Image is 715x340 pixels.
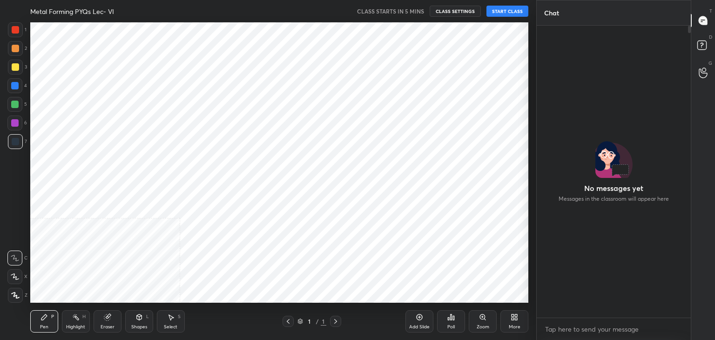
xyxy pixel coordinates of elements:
div: Zoom [477,325,489,329]
p: D [709,34,712,41]
p: Chat [537,0,567,25]
div: 6 [7,116,27,130]
h5: CLASS STARTS IN 5 MINS [357,7,424,15]
div: Eraser [101,325,115,329]
div: Add Slide [409,325,430,329]
div: 7 [8,134,27,149]
div: Highlight [66,325,85,329]
div: 2 [8,41,27,56]
div: P [51,314,54,319]
div: 5 [7,97,27,112]
p: T [709,7,712,14]
div: 1 [321,317,326,326]
div: H [82,314,86,319]
div: More [509,325,520,329]
button: CLASS SETTINGS [430,6,481,17]
div: Select [164,325,177,329]
p: G [708,60,712,67]
div: C [7,251,27,265]
div: Poll [447,325,455,329]
div: Z [8,288,27,303]
div: X [7,269,27,284]
div: 1 [305,319,314,324]
div: 3 [8,60,27,75]
div: / [316,319,319,324]
button: START CLASS [486,6,528,17]
div: Shapes [131,325,147,329]
div: 4 [7,78,27,93]
h4: Metal Forming PYQs Lec- VI [30,7,114,16]
div: Pen [40,325,48,329]
div: L [146,314,149,319]
div: S [178,314,181,319]
div: 1 [8,22,27,37]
